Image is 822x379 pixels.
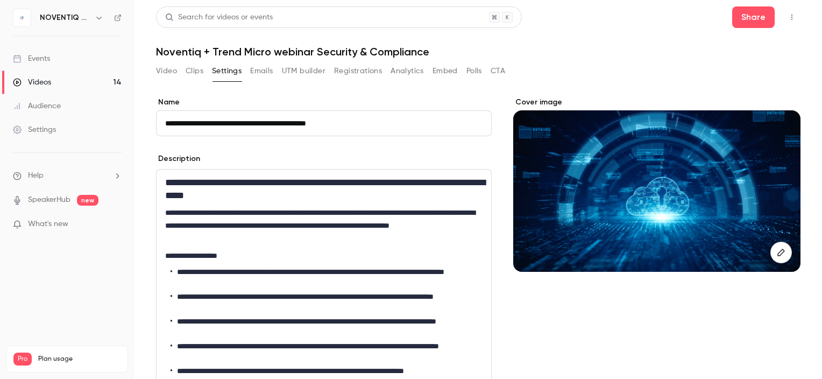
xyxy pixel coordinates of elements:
button: Top Bar Actions [783,9,800,26]
button: Share [732,6,775,28]
img: NOVENTIQ webinars - Global expertise, local outcomes [13,9,31,26]
button: Analytics [391,62,424,80]
button: Video [156,62,177,80]
button: Emails [250,62,273,80]
span: Pro [13,353,32,366]
h6: NOVENTIQ webinars - Global expertise, local outcomes [40,12,90,23]
label: Description [156,153,200,164]
span: Plan usage [38,355,121,363]
a: SpeakerHub [28,194,70,206]
div: Search for videos or events [165,12,273,23]
label: Cover image [513,97,800,108]
label: Name [156,97,492,108]
div: Videos [13,77,51,88]
button: Polls [466,62,482,80]
div: Audience [13,101,61,111]
span: What's new [28,219,68,230]
button: Clips [186,62,203,80]
button: Settings [212,62,242,80]
span: new [77,195,98,206]
button: Embed [433,62,458,80]
h1: Noventiq + Trend Micro webinar Security & Compliance [156,45,800,58]
button: UTM builder [282,62,325,80]
div: Settings [13,124,56,135]
span: Help [28,170,44,181]
button: Registrations [334,62,382,80]
div: Events [13,53,50,64]
iframe: Noticeable Trigger [109,220,122,229]
button: CTA [491,62,505,80]
li: help-dropdown-opener [13,170,122,181]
